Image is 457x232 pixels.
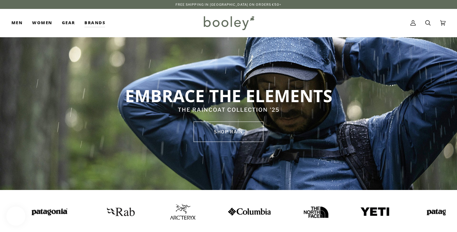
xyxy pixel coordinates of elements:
img: Booley [201,14,256,32]
span: Men [11,20,23,26]
p: Free Shipping in [GEOGRAPHIC_DATA] on Orders €50+ [176,2,282,7]
p: EMBRACE THE ELEMENTS [95,85,362,106]
iframe: Button to open loyalty program pop-up [6,207,25,226]
p: THE RAINCOAT COLLECTION '25 [95,106,362,114]
a: Brands [80,9,110,37]
a: Men [11,9,27,37]
span: Women [32,20,52,26]
span: Gear [62,20,75,26]
span: Brands [84,20,105,26]
a: Women [27,9,57,37]
a: SHOP rain [194,122,263,142]
a: Gear [57,9,80,37]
